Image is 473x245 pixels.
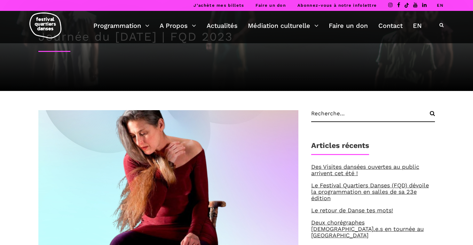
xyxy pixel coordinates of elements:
[207,20,238,31] a: Actualités
[413,20,422,31] a: EN
[193,3,244,8] a: J’achète mes billets
[311,219,424,239] a: Deux chorégraphes [DEMOGRAPHIC_DATA].e.s en tournée au [GEOGRAPHIC_DATA]
[311,163,419,176] a: Des Visites dansées ouvertes au public arrivent cet été !
[160,20,196,31] a: A Propos
[93,20,149,31] a: Programmation
[311,182,429,201] a: Le Festival Quartiers Danses (FQD) dévoile la programmation en salles de sa 23e édition
[329,20,368,31] a: Faire un don
[29,12,61,38] img: logo-fqd-med
[311,141,369,155] h1: Articles récents
[248,20,319,31] a: Médiation culturelle
[378,20,403,31] a: Contact
[297,3,377,8] a: Abonnez-vous à notre infolettre
[311,110,435,122] input: Recherche...
[311,207,393,214] a: Le retour de Danse tes mots!
[437,3,444,8] a: EN
[256,3,286,8] a: Faire un don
